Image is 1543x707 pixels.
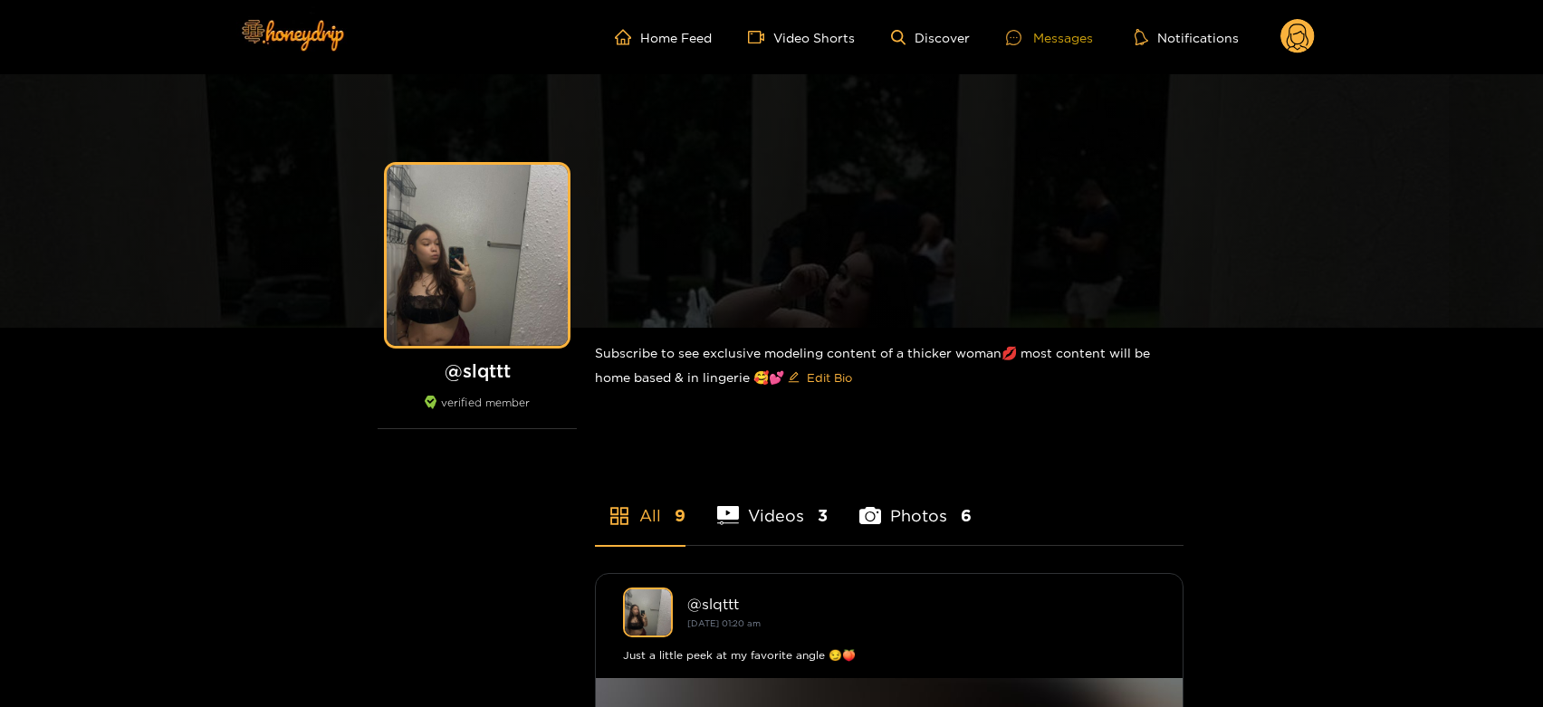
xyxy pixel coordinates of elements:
span: video-camera [748,29,773,45]
div: Subscribe to see exclusive modeling content of a thicker woman💋 most content will be home based &... [595,328,1184,406]
a: Home Feed [615,29,712,45]
a: Video Shorts [748,29,855,45]
div: @ slqttt [687,596,1155,612]
div: Just a little peek at my favorite angle 😏🍑 [623,646,1155,664]
span: Edit Bio [807,368,852,387]
span: 3 [818,504,828,527]
span: appstore [609,505,630,527]
button: Notifications [1129,28,1244,46]
li: Videos [717,463,828,545]
span: edit [788,371,800,385]
small: [DATE] 01:20 am [687,618,761,628]
button: editEdit Bio [784,363,856,392]
span: home [615,29,640,45]
div: Messages [1006,27,1093,48]
a: Discover [891,30,970,45]
div: verified member [378,396,577,429]
li: Photos [859,463,972,545]
img: slqttt [623,588,673,637]
span: 9 [675,504,685,527]
h1: @ slqttt [378,359,577,382]
li: All [595,463,685,545]
span: 6 [961,504,972,527]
